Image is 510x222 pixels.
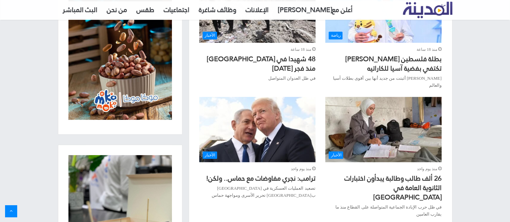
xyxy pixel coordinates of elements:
span: منذ يوم واحد [291,165,316,173]
span: الأخبار [203,32,217,39]
img: صورة 26 ألف طالب وطالبة يبدأون اختبارات الثانوية العامة في قطاع غزة [325,97,441,162]
p: في ظل العدوان المتواصل [199,75,315,82]
img: تلفزيون المدينة [403,2,452,18]
span: رياضة [329,32,342,39]
p: في ظل حرب الإبادة الجماعية المتواصلة على القطاع منذ ما يقارب العامين [325,203,441,218]
span: الأخبار [329,151,343,159]
a: ترامب: نجري مفاوضات مع حماس.. ولكن! [206,172,316,185]
span: الأخبار [203,151,217,159]
span: منذ 18 ساعة [417,46,442,53]
a: بطلة فلسطين [PERSON_NAME] تكتفي بفضية آسيا للكاراتيه [346,52,442,75]
img: صورة ترامب: نجري مفاوضات مع حماس.. ولكن! [199,97,315,162]
a: 26 ألف طالب وطالبة يبدأون اختبارات الثانوية العامة في قطاع غزة [325,97,441,162]
span: منذ يوم واحد [417,165,442,173]
span: منذ 18 ساعة [291,46,316,53]
a: ترامب: نجري مفاوضات مع حماس.. ولكن! [199,97,315,162]
a: تلفزيون المدينة [403,2,452,18]
p: [PERSON_NAME] أثبتت من جديد أنها بين أقوى بطلات آسيا والعالم [325,75,441,89]
p: تصعيد العمليات العسكرية في [GEOGRAPHIC_DATA] ب[GEOGRAPHIC_DATA] تحرير الأسرى ومواجهة حماس [199,185,315,199]
a: 48 شهيدا في [GEOGRAPHIC_DATA] منذ فجر [DATE] [207,52,316,75]
a: 26 ألف طالب وطالبة يبدأون اختبارات الثانوية العامة في [GEOGRAPHIC_DATA] [344,172,442,203]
